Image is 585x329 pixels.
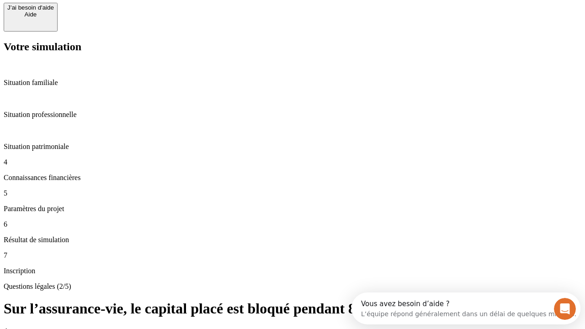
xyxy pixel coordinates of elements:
div: L’équipe répond généralement dans un délai de quelques minutes. [10,15,225,25]
p: Paramètres du projet [4,205,581,213]
div: J’ai besoin d'aide [7,4,54,11]
p: 6 [4,220,581,228]
p: Situation professionnelle [4,111,581,119]
p: 5 [4,189,581,197]
p: Situation familiale [4,79,581,87]
div: Ouvrir le Messenger Intercom [4,4,252,29]
button: J’ai besoin d'aideAide [4,3,58,32]
div: Vous avez besoin d’aide ? [10,8,225,15]
h1: Sur l’assurance-vie, le capital placé est bloqué pendant 8 ans ? [4,300,581,317]
p: Situation patrimoniale [4,143,581,151]
p: Résultat de simulation [4,236,581,244]
div: Aide [7,11,54,18]
iframe: Intercom live chat discovery launcher [351,292,580,324]
p: Connaissances financières [4,174,581,182]
p: 7 [4,251,581,260]
p: Questions légales (2/5) [4,282,581,291]
iframe: Intercom live chat [554,298,576,320]
p: Inscription [4,267,581,275]
p: 4 [4,158,581,166]
h2: Votre simulation [4,41,581,53]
